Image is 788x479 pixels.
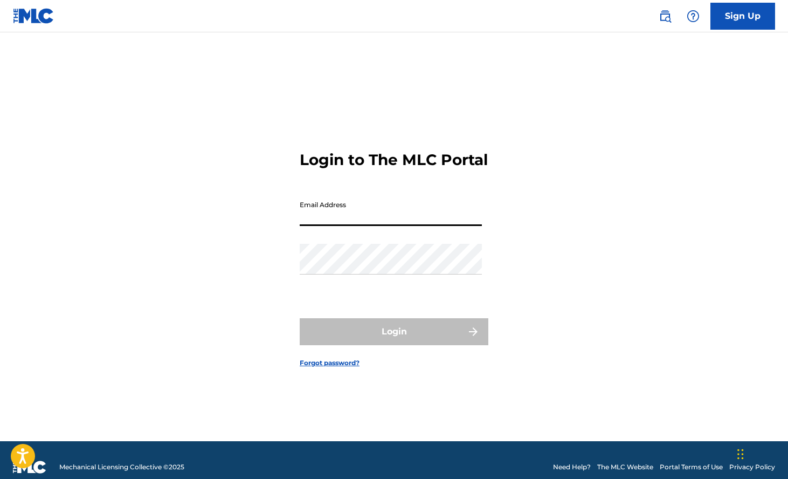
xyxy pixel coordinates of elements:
a: Public Search [654,5,676,27]
span: Mechanical Licensing Collective © 2025 [59,462,184,472]
img: logo [13,461,46,474]
div: Help [682,5,704,27]
img: MLC Logo [13,8,54,24]
a: Privacy Policy [729,462,775,472]
h3: Login to The MLC Portal [300,150,488,169]
a: Need Help? [553,462,591,472]
a: Portal Terms of Use [660,462,723,472]
img: help [687,10,700,23]
div: Drag [737,438,744,470]
img: search [659,10,672,23]
a: Sign Up [710,3,775,30]
iframe: Chat Widget [734,427,788,479]
a: The MLC Website [597,462,653,472]
a: Forgot password? [300,358,360,368]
